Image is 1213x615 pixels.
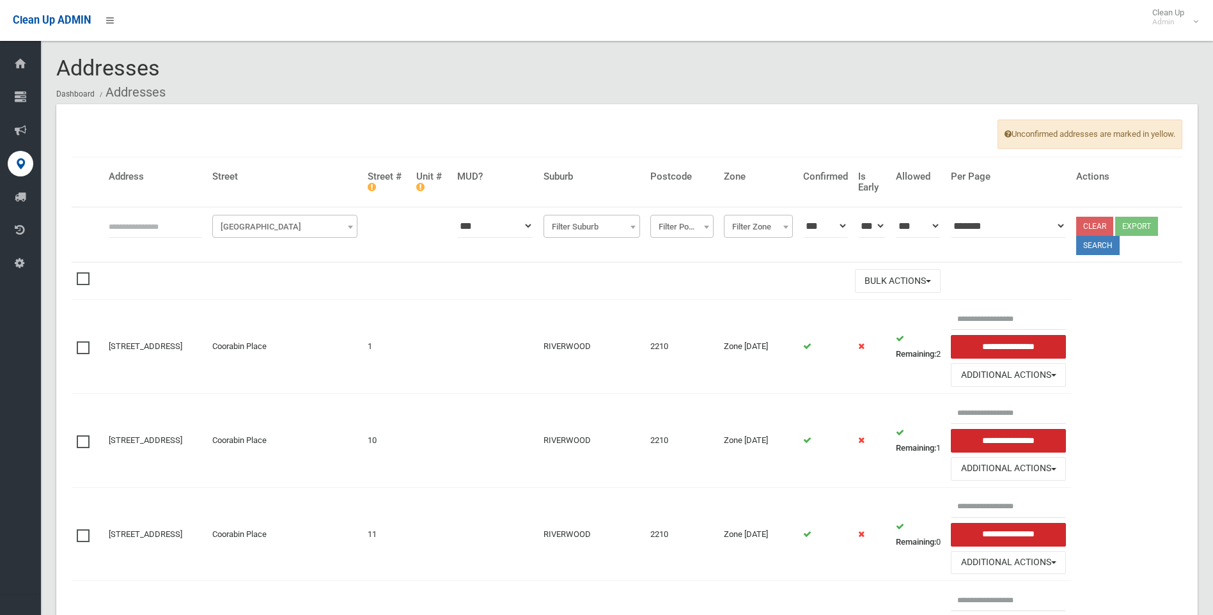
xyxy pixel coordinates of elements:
td: Zone [DATE] [719,487,798,581]
button: Additional Actions [951,551,1066,575]
h4: Street [212,171,357,182]
td: RIVERWOOD [538,487,645,581]
h4: Zone [724,171,793,182]
h4: MUD? [457,171,533,182]
span: Filter Zone [724,215,793,238]
td: Coorabin Place [207,487,363,581]
td: RIVERWOOD [538,300,645,394]
span: Filter Suburb [547,218,637,236]
span: Addresses [56,55,160,81]
h4: Confirmed [803,171,848,182]
strong: Remaining: [896,349,936,359]
td: Zone [DATE] [719,394,798,488]
a: [STREET_ADDRESS] [109,341,182,351]
span: Filter Postcode [650,215,714,238]
span: Clean Up ADMIN [13,14,91,26]
button: Search [1076,236,1120,255]
span: Filter Street [212,215,357,238]
td: 11 [363,487,412,581]
button: Export [1115,217,1158,236]
h4: Unit # [416,171,447,192]
td: 2210 [645,300,719,394]
h4: Suburb [544,171,640,182]
h4: Is Early [858,171,886,192]
td: 2 [891,300,946,394]
span: Clean Up [1146,8,1197,27]
h4: Allowed [896,171,941,182]
span: Filter Postcode [653,218,710,236]
li: Addresses [97,81,166,104]
small: Admin [1152,17,1184,27]
span: Unconfirmed addresses are marked in yellow. [998,120,1182,149]
h4: Actions [1076,171,1177,182]
h4: Postcode [650,171,714,182]
a: Clear [1076,217,1113,236]
strong: Remaining: [896,537,936,547]
a: [STREET_ADDRESS] [109,529,182,539]
a: Dashboard [56,90,95,98]
td: 2210 [645,487,719,581]
span: Filter Suburb [544,215,640,238]
td: Coorabin Place [207,300,363,394]
a: [STREET_ADDRESS] [109,435,182,445]
td: Coorabin Place [207,394,363,488]
td: 0 [891,487,946,581]
td: 1 [363,300,412,394]
td: Zone [DATE] [719,300,798,394]
strong: Remaining: [896,443,936,453]
button: Additional Actions [951,363,1066,387]
td: RIVERWOOD [538,394,645,488]
span: Filter Zone [727,218,790,236]
h4: Street # [368,171,407,192]
td: 10 [363,394,412,488]
button: Bulk Actions [855,269,941,293]
span: Filter Street [215,218,354,236]
h4: Address [109,171,202,182]
h4: Per Page [951,171,1066,182]
button: Additional Actions [951,457,1066,481]
td: 1 [891,394,946,488]
td: 2210 [645,394,719,488]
